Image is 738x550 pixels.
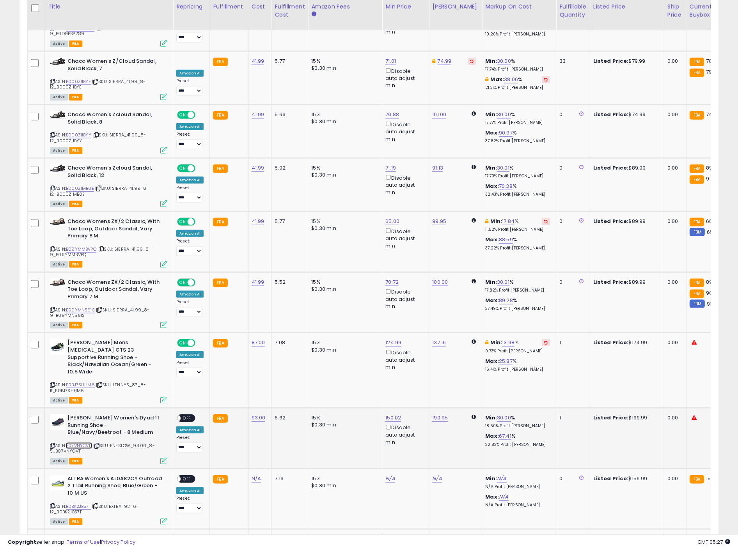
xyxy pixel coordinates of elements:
[667,414,680,421] div: 0.00
[690,3,730,19] div: Current Buybox Price
[491,218,502,225] b: Min:
[50,164,167,206] div: ASIN:
[69,518,82,525] span: FBA
[213,3,245,11] div: Fulfillment
[485,111,550,126] div: %
[50,307,150,318] span: | SKU: SIERRA_41.99_8-9_B09YMN561S
[67,164,162,181] b: Chaco Women's Zcloud Sandal, Solid Black, 12
[275,475,302,482] div: 7.16
[485,432,499,440] b: Max:
[213,414,227,423] small: FBA
[432,278,448,286] a: 100.00
[497,164,509,172] a: 30.01
[485,120,550,126] p: 17.77% Profit [PERSON_NAME]
[485,164,497,172] b: Min:
[485,297,499,304] b: Max:
[485,76,550,90] div: %
[213,111,227,120] small: FBA
[690,175,704,184] small: FBA
[593,279,658,286] div: $89.99
[66,307,95,313] a: B09YMN561S
[593,58,658,65] div: $79.99
[593,111,658,118] div: $74.99
[667,3,683,19] div: Ship Price
[311,172,376,179] div: $0.30 min
[485,358,550,372] div: %
[311,339,376,346] div: 15%
[544,78,548,81] i: Revert to store-level Max Markup
[50,246,151,258] span: | SKU: SIERRA_41.99_8-9_B09YMMBVPQ
[497,57,511,65] a: 30.00
[176,177,204,184] div: Amazon AI
[593,414,629,421] b: Listed Price:
[485,414,550,429] div: %
[690,290,704,298] small: FBA
[559,279,584,286] div: 0
[178,165,188,172] span: ON
[275,339,302,346] div: 7.08
[311,279,376,286] div: 15%
[176,299,204,317] div: Preset:
[667,58,680,65] div: 0.00
[176,70,204,77] div: Amazon AI
[50,458,68,465] span: All listings currently available for purchase on Amazon
[176,291,204,298] div: Amazon AI
[706,111,720,118] span: 74.99
[485,138,550,144] p: 37.82% Profit [PERSON_NAME]
[66,246,96,253] a: B09YMMBVPQ
[275,3,305,19] div: Fulfillment Cost
[385,67,423,89] div: Disable auto adjust min
[593,164,629,172] b: Listed Price:
[50,201,68,207] span: All listings currently available for purchase on Amazon
[69,147,82,154] span: FBA
[69,261,82,268] span: FBA
[502,339,514,347] a: 13.98
[50,111,167,153] div: ASIN:
[69,94,82,101] span: FBA
[559,414,584,421] div: 1
[472,164,476,170] i: Calculated using Dynamic Max Price.
[176,360,204,378] div: Preset:
[485,493,499,500] b: Max:
[667,279,680,286] div: 0.00
[499,493,508,501] a: N/A
[176,487,204,494] div: Amazon AI
[472,414,476,419] i: Calculated using Dynamic Max Price.
[432,414,448,422] a: 190.95
[485,219,488,224] i: This overrides the store level min markup for this listing
[69,458,82,465] span: FBA
[485,348,550,354] p: 9.73% Profit [PERSON_NAME]
[66,132,91,138] a: B000ZIIBYY
[485,67,550,72] p: 17.74% Profit [PERSON_NAME]
[690,228,705,236] small: FBM
[176,230,204,237] div: Amazon AI
[499,297,513,304] a: 89.28
[50,414,66,430] img: 41DkHFcQvhL._SL40_.jpg
[690,111,704,120] small: FBA
[50,25,150,37] span: | SKU: SIERRA_31.99_8-9_B0D9PBP2G9
[178,340,188,347] span: ON
[485,227,550,232] p: 11.52% Profit [PERSON_NAME]
[491,76,504,83] b: Max:
[485,502,550,508] p: N/A Profit [PERSON_NAME]
[67,218,162,242] b: Chaco Womens ZX/2 Classic, With Toe Loop, Outdoor Sandal, Vary Primary 8 M
[385,423,423,446] div: Disable auto adjust min
[194,279,207,286] span: OFF
[499,182,513,190] a: 70.38
[311,3,379,11] div: Amazon Fees
[472,279,476,284] i: Calculated using Dynamic Max Price.
[485,278,497,286] b: Min:
[50,218,66,225] img: 41n3LcoasnL._SL40_.jpg
[50,339,167,403] div: ASIN:
[67,279,162,302] b: Chaco Womens ZX/2 Classic, With Toe Loop, Outdoor Sandal, Vary Primary 7 M
[311,286,376,293] div: $0.30 min
[485,414,497,421] b: Min:
[559,58,584,65] div: 33
[181,476,193,482] span: OFF
[101,538,135,546] a: Privacy Policy
[502,218,514,225] a: 17.84
[559,218,584,225] div: 0
[485,297,550,311] div: %
[385,57,396,65] a: 71.01
[559,111,584,118] div: 0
